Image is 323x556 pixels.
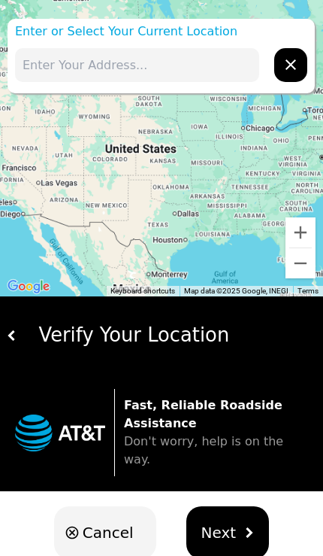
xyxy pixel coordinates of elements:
strong: Fast, Reliable Roadside Assistance [124,398,282,430]
button: Keyboard shortcuts [110,286,175,296]
span: Don't worry, help is on the way. [124,434,283,466]
button: chevron forward outline [274,48,307,82]
img: trx now logo [15,415,105,451]
img: chevron [243,527,254,538]
span: Cancel [83,521,134,544]
button: Zoom in [285,217,315,248]
a: Open this area in Google Maps (opens a new window) [4,277,53,296]
p: Enter or Select Your Current Location [8,23,315,41]
img: white carat left [7,330,17,341]
input: Enter Your Address... [15,48,259,82]
span: Next [201,521,237,544]
button: Zoom out [285,248,315,278]
div: Verify Your Location [17,321,317,350]
a: Terms (opens in new tab) [297,287,318,295]
img: Google [4,277,53,296]
span: Map data ©2025 Google, INEGI [184,287,288,295]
